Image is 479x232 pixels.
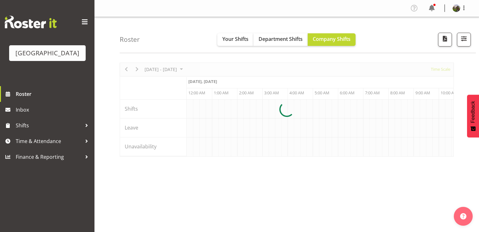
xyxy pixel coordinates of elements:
span: Time & Attendance [16,136,82,146]
button: Your Shifts [217,33,254,46]
span: Inbox [16,105,91,114]
button: Company Shifts [308,33,356,46]
button: Filter Shifts [457,33,471,47]
h4: Roster [120,36,140,43]
button: Department Shifts [254,33,308,46]
span: Shifts [16,121,82,130]
span: Finance & Reporting [16,152,82,162]
img: help-xxl-2.png [460,213,466,219]
img: Rosterit website logo [5,16,57,28]
span: Company Shifts [313,36,351,42]
span: Feedback [470,101,476,123]
div: [GEOGRAPHIC_DATA] [15,48,79,58]
button: Feedback - Show survey [467,95,479,137]
span: Department Shifts [259,36,303,42]
img: valerie-donaldson30b84046e2fb4b3171eb6bf86b7ff7f4.png [453,4,460,12]
span: Your Shifts [222,36,248,42]
button: Download a PDF of the roster according to the set date range. [438,33,452,47]
span: Roster [16,89,91,99]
